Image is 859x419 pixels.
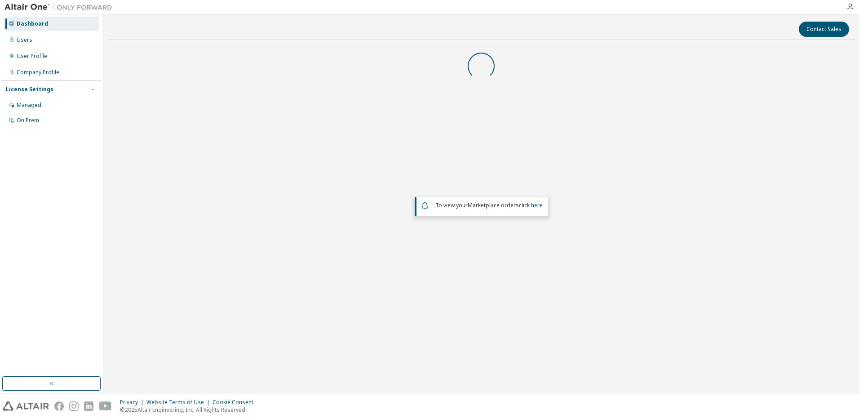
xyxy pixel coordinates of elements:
[4,3,117,12] img: Altair One
[468,201,519,209] em: Marketplace orders
[120,399,146,406] div: Privacy
[435,201,543,209] span: To view your click
[99,401,112,411] img: youtube.svg
[3,401,49,411] img: altair_logo.svg
[84,401,93,411] img: linkedin.svg
[17,102,41,109] div: Managed
[69,401,79,411] img: instagram.svg
[17,69,59,76] div: Company Profile
[213,399,259,406] div: Cookie Consent
[17,53,47,60] div: User Profile
[6,86,53,93] div: License Settings
[17,20,48,27] div: Dashboard
[146,399,213,406] div: Website Terms of Use
[120,406,259,414] p: © 2025 Altair Engineering, Inc. All Rights Reserved.
[531,201,543,209] a: here
[799,22,849,37] button: Contact Sales
[17,117,39,124] div: On Prem
[17,36,32,44] div: Users
[54,401,64,411] img: facebook.svg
